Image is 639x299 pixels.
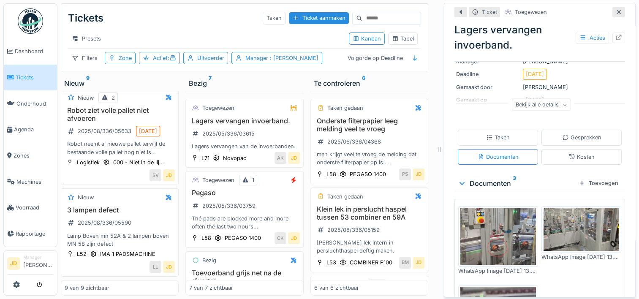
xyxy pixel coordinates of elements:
div: Ticket aanmaken [289,12,349,24]
div: Lagers vervangen invoerband. [454,22,625,53]
h3: Toevoerband grijs net na de diverter [189,269,299,285]
div: Tickets [68,7,103,29]
div: 7 van 7 zichtbaar [189,284,233,292]
div: L52 [77,250,87,258]
h3: Lagers vervangen invoerband. [189,117,299,125]
div: 1 [252,176,254,184]
div: [DATE] [526,70,544,78]
div: JD [413,169,424,180]
div: PEGASO 1400 [225,234,261,242]
div: Logistiek [77,158,100,166]
div: WhatsApp Image [DATE] 13.49.35.jpeg [458,267,538,275]
div: [PERSON_NAME] lek intern in persluchthaspel deftig maken. [314,239,424,255]
div: Taken [263,12,286,24]
div: WhatsApp Image [DATE] 13.49.35 (1).jpeg [541,253,621,261]
div: JD [288,152,300,164]
span: Zones [14,152,54,160]
div: 6 van 6 zichtbaar [314,284,359,292]
div: [DATE] [139,127,157,135]
sup: 9 [86,78,90,88]
div: L58 [326,170,336,178]
div: PEGASO 1400 [350,170,386,178]
a: Dashboard [4,38,57,65]
div: Filters [68,52,101,64]
img: vo6fljaiz6oohz5mbildr3maoyg7 [460,208,536,265]
div: Deadline [456,70,519,78]
div: 000 - Niet in de lij... [113,158,164,166]
div: Gemaakt door [456,83,519,91]
div: Nieuw [78,193,94,201]
div: JD [163,261,175,273]
h3: Klein lek in perslucht haspel tussen 53 combiner en 59A [314,205,424,221]
div: 9 van 9 zichtbaar [65,284,109,292]
sup: 3 [513,178,516,188]
div: JD [413,257,424,269]
span: Rapportage [16,230,54,238]
div: SV [150,169,161,181]
div: COMBINER F100 [350,258,392,266]
div: Uitvoerder [197,54,224,62]
div: L53 [326,258,336,266]
div: Bezig [202,256,216,264]
div: Taken gedaan [327,104,363,112]
div: 2025/08/336/05590 [78,219,131,227]
div: Documenten [458,178,575,188]
div: Kosten [568,153,595,161]
div: Thé pads are blocked more and more often thé last two hours Always at thé same position [189,215,299,231]
a: Machines [4,169,57,195]
div: LL [150,261,161,273]
div: 2 [111,94,115,102]
div: Bezig [189,78,300,88]
span: : [PERSON_NAME] [268,55,318,61]
div: Gesprekken [562,133,601,141]
div: Manager [23,254,54,261]
div: L58 [201,234,211,242]
span: Voorraad [16,204,54,212]
div: CK [275,232,286,244]
div: Kanban [353,35,381,43]
div: Toegewezen [202,176,234,184]
div: Presets [68,33,105,45]
div: Toegewezen [202,104,234,112]
div: Taken [486,133,510,141]
h3: Onderste filterpapier leeg melding veel te vroeg [314,117,424,133]
div: Documenten [478,153,519,161]
div: Lamp Boven mn 52A & 2 lampen boven MN 58 zijn defect [65,232,175,248]
div: Volgorde op Deadline [344,52,407,64]
li: JD [7,257,20,270]
span: Onderhoud [16,100,54,108]
div: Bekijk alle details [512,99,571,111]
div: Zone [119,54,132,62]
a: Voorraad [4,195,57,221]
span: : [168,55,176,61]
div: Tabel [392,35,414,43]
div: IMA 1 PADSMACHINE [100,250,155,258]
div: 2025/08/336/05633 [78,127,131,135]
div: [PERSON_NAME] [456,83,623,91]
div: L71 [201,154,209,162]
div: Taken gedaan [327,193,363,201]
img: Badge_color-CXgf-gQk.svg [18,8,43,34]
div: Novopac [223,154,246,162]
a: Tickets [4,65,57,91]
sup: 7 [209,78,212,88]
div: Robot neemt al nieuwe pallet terwijl de bestaande volle pallet nog niet is afgevoerd...Op de roll... [65,140,175,156]
span: Tickets [16,73,54,82]
div: BM [399,257,411,269]
div: 2025/05/336/03759 [202,202,256,210]
div: Nieuw [78,94,94,102]
span: Machines [16,178,54,186]
a: Onderhoud [4,90,57,117]
a: JD Manager[PERSON_NAME] [7,254,54,275]
h3: 3 lampen defect [65,206,175,214]
span: Agenda [14,125,54,133]
div: men krijgt veel te vroeg de melding dat onderste filterpapier op is. graag kijken of dit in te st... [314,150,424,166]
span: Dashboard [15,47,54,55]
div: Ticket [482,8,497,16]
h3: Robot ziet volle pallet niet afvoeren [65,106,175,122]
a: Rapportage [4,221,57,247]
img: gcqmorc895ig33spm51p5esw9433 [544,208,619,251]
div: Toegewezen [515,8,547,16]
div: 2025/08/336/05159 [327,226,380,234]
div: JD [288,232,300,244]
